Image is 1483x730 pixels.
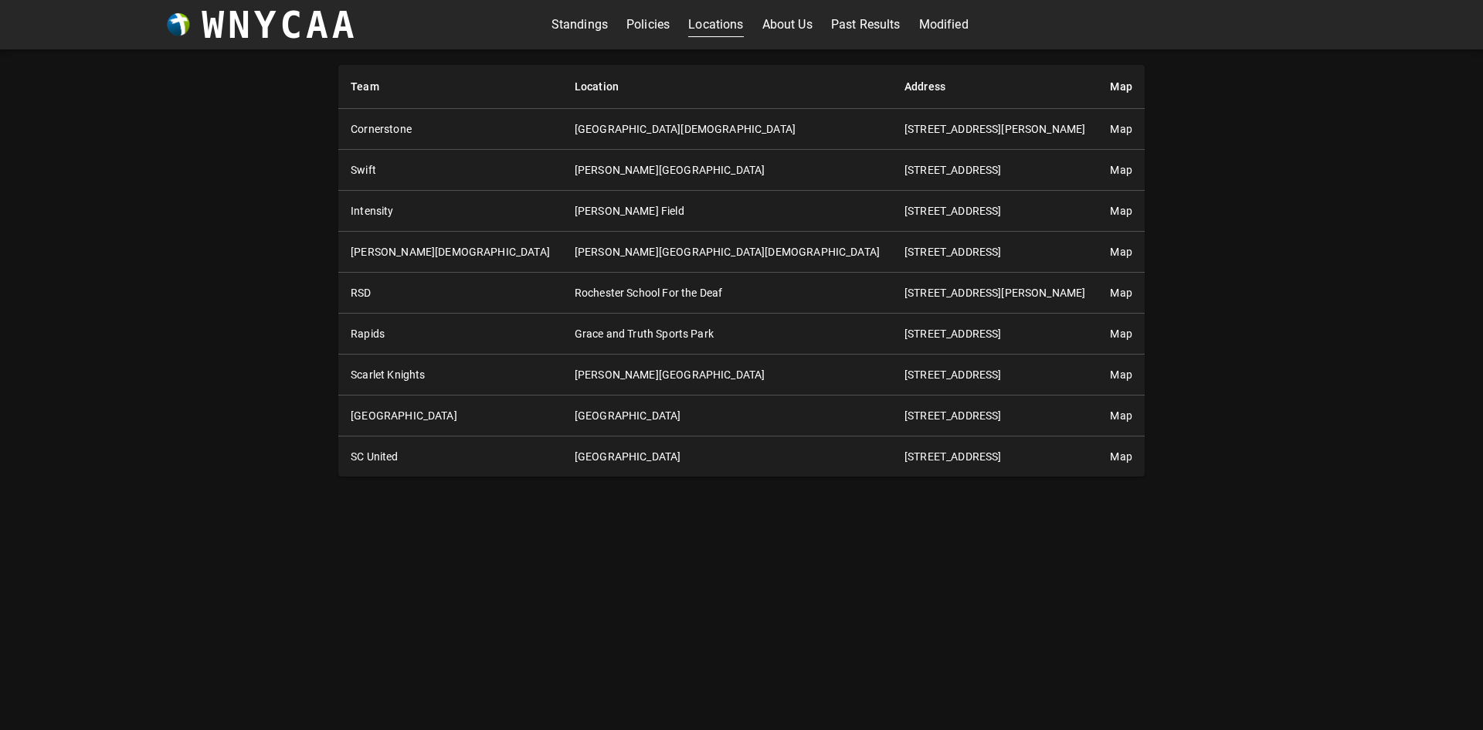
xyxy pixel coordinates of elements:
a: Standings [551,12,608,37]
th: [PERSON_NAME][DEMOGRAPHIC_DATA] [338,232,562,273]
th: RSD [338,273,562,314]
td: [GEOGRAPHIC_DATA] [562,396,892,436]
a: Map [1110,123,1132,135]
a: Modified [919,12,969,37]
td: Rochester School For the Deaf [562,273,892,314]
th: Intensity [338,191,562,232]
td: [GEOGRAPHIC_DATA][DEMOGRAPHIC_DATA] [562,109,892,150]
a: Policies [626,12,670,37]
th: Map [1098,65,1144,109]
a: Map [1110,205,1132,217]
td: [PERSON_NAME] Field [562,191,892,232]
a: Past Results [831,12,901,37]
td: [STREET_ADDRESS] [892,396,1098,436]
td: Grace and Truth Sports Park [562,314,892,355]
td: [STREET_ADDRESS][PERSON_NAME] [892,109,1098,150]
th: Scarlet Knights [338,355,562,396]
img: wnycaaBall.png [167,13,190,36]
a: Map [1110,246,1132,258]
th: Rapids [338,314,562,355]
td: [GEOGRAPHIC_DATA] [562,436,892,477]
a: Map [1110,164,1132,176]
th: Team [338,65,562,109]
td: [STREET_ADDRESS] [892,436,1098,477]
td: [PERSON_NAME][GEOGRAPHIC_DATA] [562,355,892,396]
a: Map [1110,409,1132,422]
td: [PERSON_NAME][GEOGRAPHIC_DATA] [562,150,892,191]
h3: WNYCAA [202,3,358,46]
th: Location [562,65,892,109]
td: [STREET_ADDRESS] [892,232,1098,273]
a: Locations [688,12,743,37]
td: [PERSON_NAME][GEOGRAPHIC_DATA][DEMOGRAPHIC_DATA] [562,232,892,273]
a: Map [1110,368,1132,381]
th: [GEOGRAPHIC_DATA] [338,396,562,436]
a: Map [1110,328,1132,340]
th: SC United [338,436,562,477]
th: Swift [338,150,562,191]
a: Map [1110,287,1132,299]
td: [STREET_ADDRESS] [892,191,1098,232]
th: Cornerstone [338,109,562,150]
a: About Us [762,12,813,37]
th: Address [892,65,1098,109]
td: [STREET_ADDRESS] [892,150,1098,191]
td: [STREET_ADDRESS] [892,314,1098,355]
td: [STREET_ADDRESS] [892,355,1098,396]
td: [STREET_ADDRESS][PERSON_NAME] [892,273,1098,314]
a: Map [1110,450,1132,463]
